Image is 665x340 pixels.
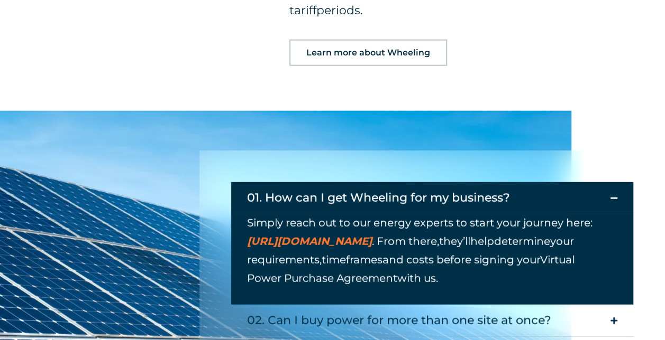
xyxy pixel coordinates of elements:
[439,235,470,248] span: they’ll
[322,253,382,266] span: timeframes
[494,235,550,248] span: determine
[247,235,372,248] a: [URL][DOMAIN_NAME]
[231,305,633,337] summary: 02. Can I buy power for more than one site at once?
[397,272,438,285] span: with us.
[470,235,494,248] span: help
[231,182,633,214] summary: 01. How can I get Wheeling for my business?
[247,187,510,209] div: 01. How can I get Wheeling for my business?
[372,235,439,248] span: . From there,
[382,253,540,266] span: and costs before signing your
[306,49,430,57] span: Learn more about Wheeling
[289,40,447,66] a: Learn more about Wheeling
[316,3,363,17] span: periods.
[247,310,551,331] div: 02. Can I buy power for more than one site at once?
[247,216,593,229] span: Simply reach out to our energy experts to start your journey here:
